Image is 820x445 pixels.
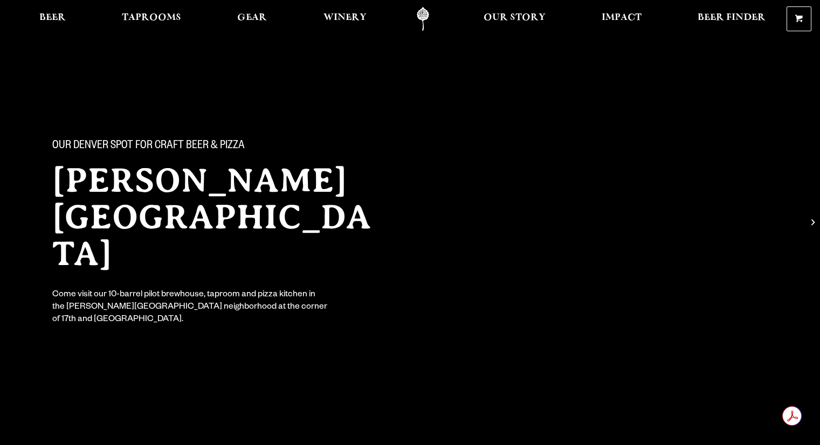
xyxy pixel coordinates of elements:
h2: [PERSON_NAME][GEOGRAPHIC_DATA] [52,162,389,272]
a: Beer Finder [691,7,773,31]
a: Beer [32,7,73,31]
a: Taprooms [115,7,188,31]
span: Impact [602,13,642,22]
span: Beer Finder [698,13,766,22]
a: Gear [230,7,274,31]
span: Gear [237,13,267,22]
a: Odell Home [403,7,443,31]
span: Our Denver spot for craft beer & pizza [52,140,245,154]
span: Our Story [484,13,546,22]
a: Our Story [477,7,553,31]
span: Taprooms [122,13,181,22]
a: Impact [595,7,649,31]
div: Come visit our 10-barrel pilot brewhouse, taproom and pizza kitchen in the [PERSON_NAME][GEOGRAPH... [52,289,328,326]
span: Beer [39,13,66,22]
a: Winery [316,7,374,31]
span: Winery [323,13,367,22]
